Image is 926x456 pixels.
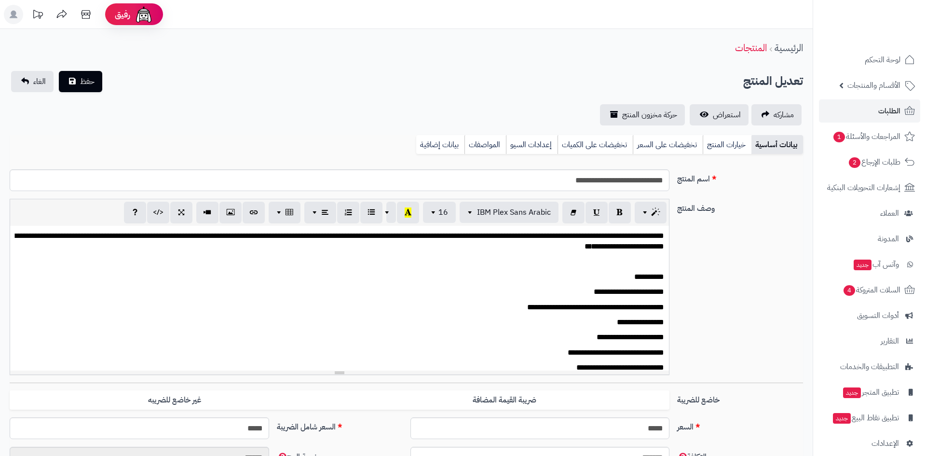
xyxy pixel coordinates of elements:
[827,181,900,194] span: إشعارات التحويلات البنكية
[690,104,749,125] a: استعراض
[115,9,130,20] span: رفيق
[832,411,899,425] span: تطبيق نقاط البيع
[840,360,899,373] span: التطبيقات والخدمات
[881,334,899,348] span: التقارير
[819,406,920,429] a: تطبيق نقاط البيعجديد
[633,135,703,154] a: تخفيضات على السعر
[11,71,54,92] a: الغاء
[10,390,340,410] label: غير خاضع للضريبه
[80,76,95,87] span: حفظ
[340,390,669,410] label: ضريبة القيمة المضافة
[622,109,677,121] span: حركة مخزون المنتج
[819,151,920,174] a: طلبات الإرجاع2
[558,135,633,154] a: تخفيضات على الكميات
[26,5,50,27] a: تحديثات المنصة
[833,132,845,142] span: 1
[59,71,102,92] button: حفظ
[743,71,803,91] h2: تعديل المنتج
[438,207,448,218] span: 16
[819,381,920,404] a: تطبيق المتجرجديد
[273,417,407,433] label: السعر شامل الضريبة
[819,330,920,353] a: التقارير
[872,437,899,450] span: الإعدادات
[819,48,920,71] a: لوحة التحكم
[848,155,900,169] span: طلبات الإرجاع
[843,387,861,398] span: جديد
[506,135,558,154] a: إعدادات السيو
[842,386,899,399] span: تطبيق المتجر
[878,104,900,118] span: الطلبات
[832,130,900,143] span: المراجعات والأسئلة
[673,169,807,185] label: اسم المنتج
[416,135,464,154] a: بيانات إضافية
[423,202,456,223] button: 16
[844,285,855,296] span: 4
[600,104,685,125] a: حركة مخزون المنتج
[854,260,872,270] span: جديد
[819,253,920,276] a: وآتس آبجديد
[819,304,920,327] a: أدوات التسويق
[774,109,794,121] span: مشاركه
[857,309,899,322] span: أدوات التسويق
[33,76,46,87] span: الغاء
[833,413,851,424] span: جديد
[819,125,920,148] a: المراجعات والأسئلة1
[713,109,741,121] span: استعراض
[853,258,899,271] span: وآتس آب
[865,53,900,67] span: لوحة التحكم
[819,278,920,302] a: السلات المتروكة4
[673,390,807,406] label: خاضع للضريبة
[843,283,900,297] span: السلات المتروكة
[819,432,920,455] a: الإعدادات
[735,41,767,55] a: المنتجات
[134,5,153,24] img: ai-face.png
[751,135,803,154] a: بيانات أساسية
[819,202,920,225] a: العملاء
[819,227,920,250] a: المدونة
[819,176,920,199] a: إشعارات التحويلات البنكية
[880,207,899,220] span: العملاء
[703,135,751,154] a: خيارات المنتج
[819,355,920,378] a: التطبيقات والخدمات
[464,135,506,154] a: المواصفات
[673,417,807,433] label: السعر
[751,104,802,125] a: مشاركه
[860,27,917,47] img: logo-2.png
[460,202,558,223] button: IBM Plex Sans Arabic
[878,232,899,246] span: المدونة
[819,99,920,123] a: الطلبات
[849,157,860,168] span: 2
[847,79,900,92] span: الأقسام والمنتجات
[477,207,551,218] span: IBM Plex Sans Arabic
[673,199,807,214] label: وصف المنتج
[775,41,803,55] a: الرئيسية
